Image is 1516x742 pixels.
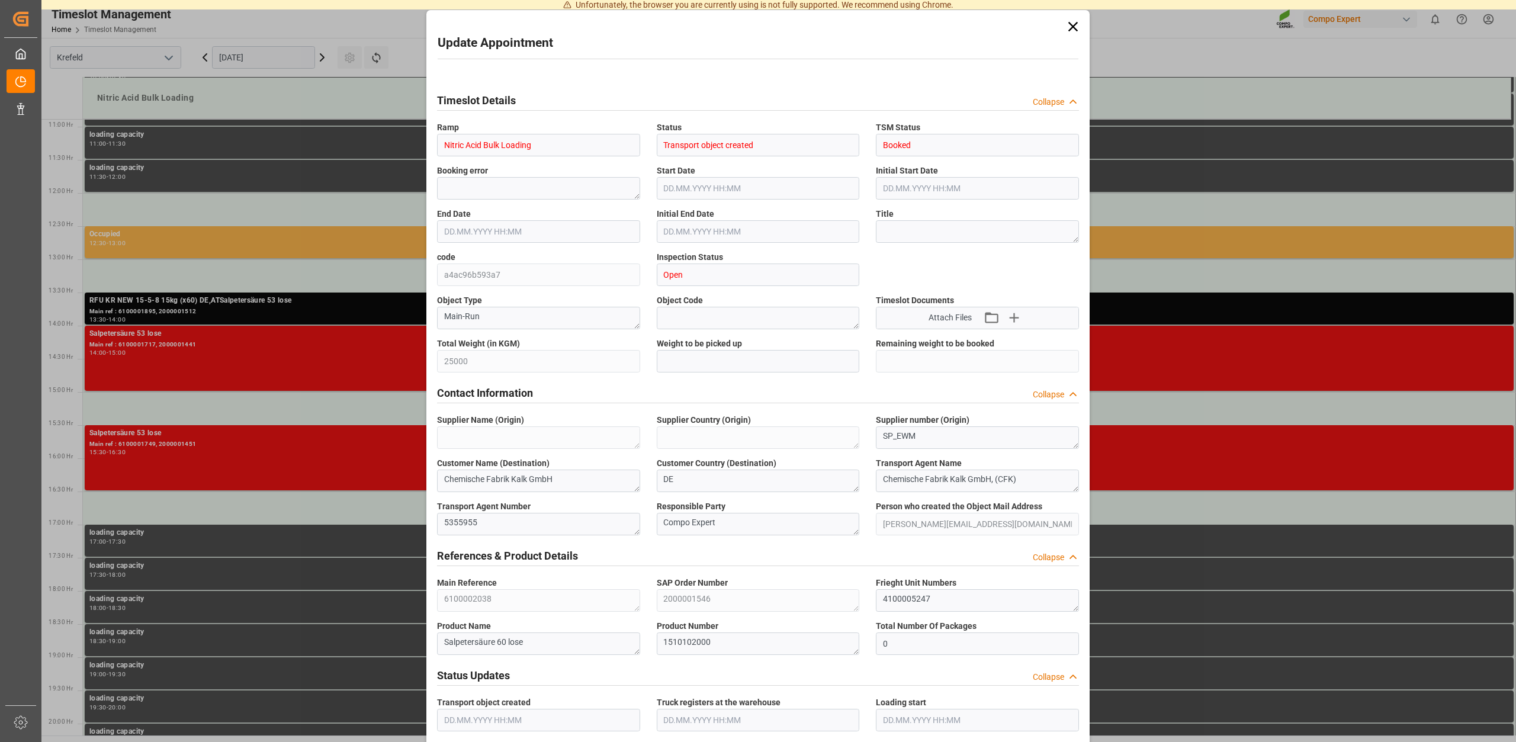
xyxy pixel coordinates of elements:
[876,177,1079,200] input: DD.MM.YYYY HH:MM
[657,338,742,350] span: Weight to be picked up
[437,414,524,426] span: Supplier Name (Origin)
[657,121,682,134] span: Status
[437,620,491,632] span: Product Name
[876,696,926,709] span: Loading start
[657,294,703,307] span: Object Code
[657,577,728,589] span: SAP Order Number
[437,165,488,177] span: Booking error
[1033,551,1064,564] div: Collapse
[929,311,972,324] span: Attach Files
[438,34,553,53] h2: Update Appointment
[437,709,640,731] input: DD.MM.YYYY HH:MM
[657,165,695,177] span: Start Date
[876,294,954,307] span: Timeslot Documents
[876,165,938,177] span: Initial Start Date
[657,208,714,220] span: Initial End Date
[437,251,455,264] span: code
[437,548,578,564] h2: References & Product Details
[437,134,640,156] input: Type to search/select
[437,577,497,589] span: Main Reference
[1033,388,1064,401] div: Collapse
[437,696,531,709] span: Transport object created
[437,121,459,134] span: Ramp
[1033,671,1064,683] div: Collapse
[876,709,1079,731] input: DD.MM.YYYY HH:MM
[437,208,471,220] span: End Date
[437,385,533,401] h2: Contact Information
[437,294,482,307] span: Object Type
[876,338,994,350] span: Remaining weight to be booked
[437,667,510,683] h2: Status Updates
[657,220,860,243] input: DD.MM.YYYY HH:MM
[1033,96,1064,108] div: Collapse
[876,500,1042,513] span: Person who created the Object Mail Address
[657,696,781,709] span: Truck registers at the warehouse
[876,414,969,426] span: Supplier number (Origin)
[657,620,718,632] span: Product Number
[437,220,640,243] input: DD.MM.YYYY HH:MM
[876,577,956,589] span: Frieght Unit Numbers
[876,121,920,134] span: TSM Status
[876,620,977,632] span: Total Number Of Packages
[657,134,860,156] input: Type to search/select
[657,709,860,731] input: DD.MM.YYYY HH:MM
[657,177,860,200] input: DD.MM.YYYY HH:MM
[437,338,520,350] span: Total Weight (in KGM)
[437,92,516,108] h2: Timeslot Details
[876,457,962,470] span: Transport Agent Name
[657,457,776,470] span: Customer Country (Destination)
[437,457,550,470] span: Customer Name (Destination)
[657,500,725,513] span: Responsible Party
[437,500,531,513] span: Transport Agent Number
[657,414,751,426] span: Supplier Country (Origin)
[657,251,723,264] span: Inspection Status
[876,208,894,220] span: Title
